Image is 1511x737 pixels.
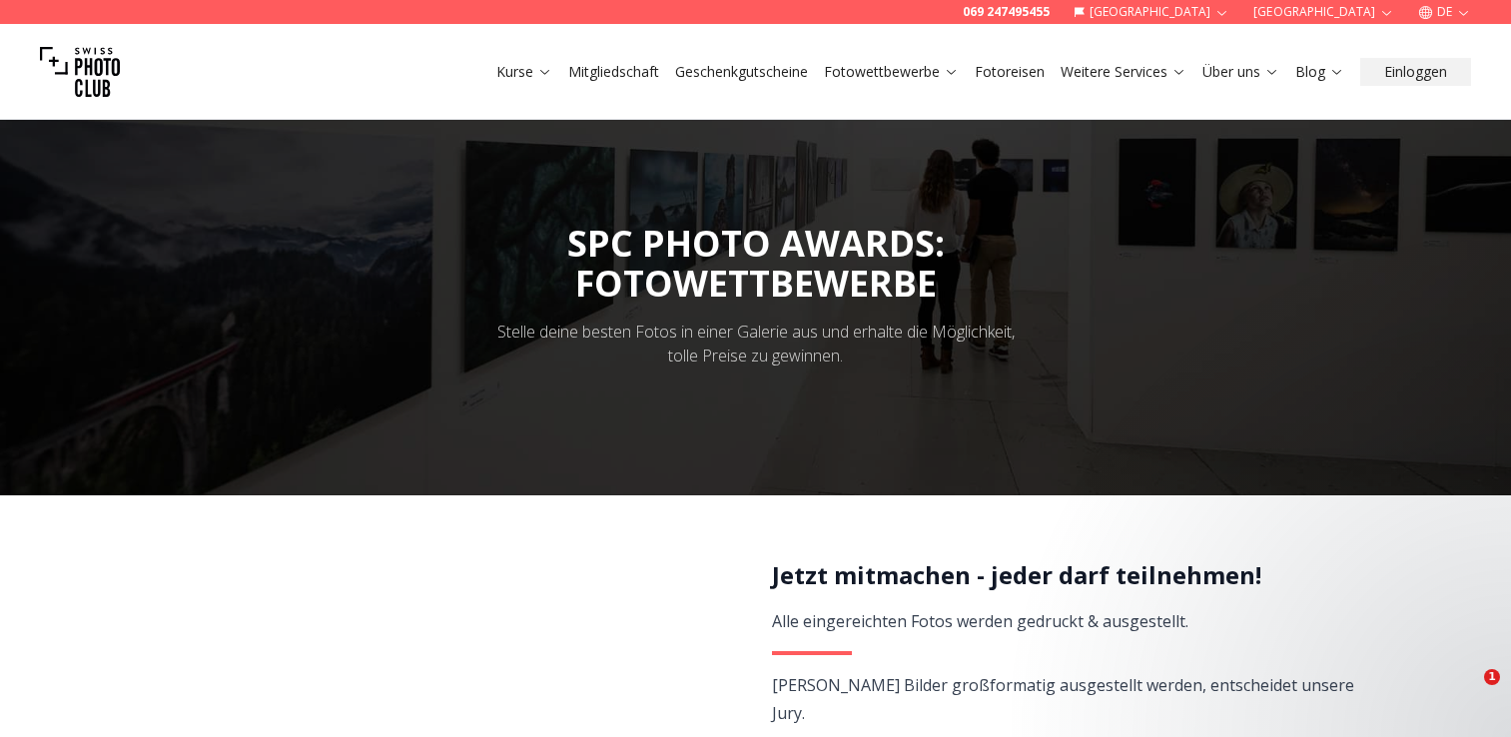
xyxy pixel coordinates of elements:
div: Stelle deine besten Fotos in einer Galerie aus und erhalte die Möglichkeit, tolle Preise zu gewin... [484,320,1028,368]
a: 069 247495455 [963,4,1050,20]
a: Geschenkgutscheine [675,62,808,82]
div: FOTOWETTBEWERBE [567,264,945,304]
span: 1 [1484,669,1500,685]
a: Blog [1295,62,1344,82]
a: Fotowettbewerbe [824,62,959,82]
button: Kurse [488,58,560,86]
h2: Jetzt mitmachen - jeder darf teilnehmen! [772,559,1356,591]
button: Fotowettbewerbe [816,58,967,86]
button: Mitgliedschaft [560,58,667,86]
span: [PERSON_NAME] Bilder großformatig ausgestellt werden, entscheidet unsere Jury. [772,674,1354,724]
a: Fotoreisen [975,62,1045,82]
img: Swiss photo club [40,32,120,112]
button: Weitere Services [1053,58,1194,86]
a: Über uns [1202,62,1279,82]
a: Kurse [496,62,552,82]
a: Weitere Services [1061,62,1186,82]
button: Einloggen [1360,58,1471,86]
span: Alle eingereichten Fotos werden gedruckt & ausgestellt. [772,610,1188,632]
a: Mitgliedschaft [568,62,659,82]
span: SPC PHOTO AWARDS: [567,219,945,304]
iframe: Intercom live chat [1443,669,1491,717]
button: Über uns [1194,58,1287,86]
button: Blog [1287,58,1352,86]
button: Fotoreisen [967,58,1053,86]
button: Geschenkgutscheine [667,58,816,86]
